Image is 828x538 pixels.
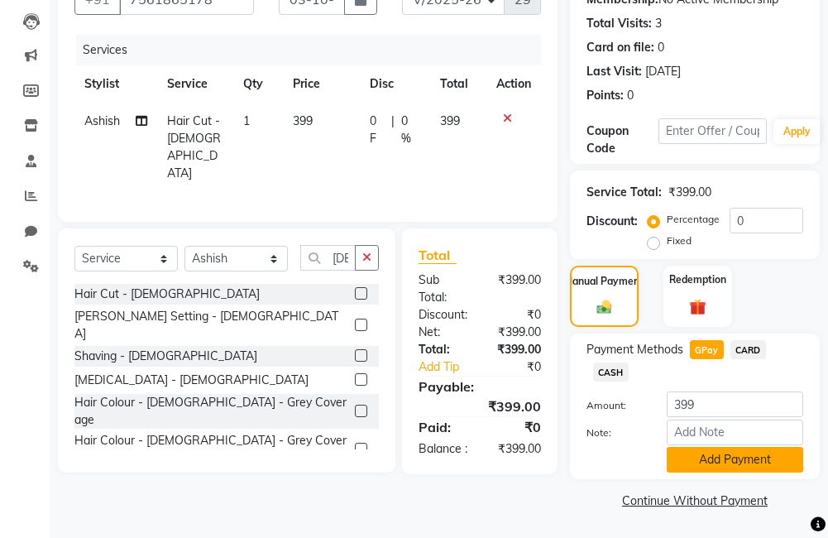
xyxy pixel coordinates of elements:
[406,306,480,324] div: Discount:
[74,348,257,365] div: Shaving - [DEMOGRAPHIC_DATA]
[406,417,480,437] div: Paid:
[667,391,803,417] input: Amount
[573,492,816,510] a: Continue Without Payment
[406,324,480,341] div: Net:
[401,113,419,147] span: 0 %
[406,440,480,458] div: Balance :
[74,286,260,303] div: Hair Cut - [DEMOGRAPHIC_DATA]
[74,65,157,103] th: Stylist
[480,324,553,341] div: ₹399.00
[593,363,629,382] span: CASH
[406,358,492,376] a: Add Tip
[440,113,460,128] span: 399
[406,271,480,306] div: Sub Total:
[74,432,348,467] div: Hair Colour - [DEMOGRAPHIC_DATA] - Grey Coverage ([MEDICAL_DATA] Free)
[233,65,284,103] th: Qty
[430,65,486,103] th: Total
[586,63,642,80] div: Last Visit:
[669,272,726,287] label: Redemption
[586,15,652,32] div: Total Visits:
[84,113,120,128] span: Ashish
[406,341,480,358] div: Total:
[586,39,654,56] div: Card on file:
[684,297,711,318] img: _gift.svg
[773,119,821,144] button: Apply
[586,87,624,104] div: Points:
[243,113,250,128] span: 1
[592,299,616,316] img: _cash.svg
[492,358,553,376] div: ₹0
[658,118,767,144] input: Enter Offer / Coupon Code
[574,425,654,440] label: Note:
[486,65,541,103] th: Action
[658,39,664,56] div: 0
[586,122,658,157] div: Coupon Code
[370,113,385,147] span: 0 F
[574,398,654,413] label: Amount:
[645,63,681,80] div: [DATE]
[564,274,644,289] label: Manual Payment
[627,87,634,104] div: 0
[667,420,803,445] input: Add Note
[360,65,430,103] th: Disc
[74,394,348,429] div: Hair Colour - [DEMOGRAPHIC_DATA] - Grey Coverage
[283,65,359,103] th: Price
[157,65,233,103] th: Service
[730,340,766,359] span: CARD
[406,396,553,416] div: ₹399.00
[668,184,711,201] div: ₹399.00
[300,245,356,271] input: Search or Scan
[480,341,553,358] div: ₹399.00
[586,341,683,358] span: Payment Methods
[76,35,553,65] div: Services
[667,212,720,227] label: Percentage
[480,306,553,324] div: ₹0
[74,372,309,389] div: [MEDICAL_DATA] - [DEMOGRAPHIC_DATA]
[406,377,553,396] div: Payable:
[667,447,803,473] button: Add Payment
[391,113,395,147] span: |
[655,15,662,32] div: 3
[667,233,692,248] label: Fixed
[74,308,348,343] div: [PERSON_NAME] Setting - [DEMOGRAPHIC_DATA]
[690,340,724,359] span: GPay
[419,247,457,264] span: Total
[586,184,662,201] div: Service Total:
[480,417,553,437] div: ₹0
[480,271,553,306] div: ₹399.00
[167,113,221,180] span: Hair Cut - [DEMOGRAPHIC_DATA]
[586,213,638,230] div: Discount:
[293,113,313,128] span: 399
[480,440,553,458] div: ₹399.00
